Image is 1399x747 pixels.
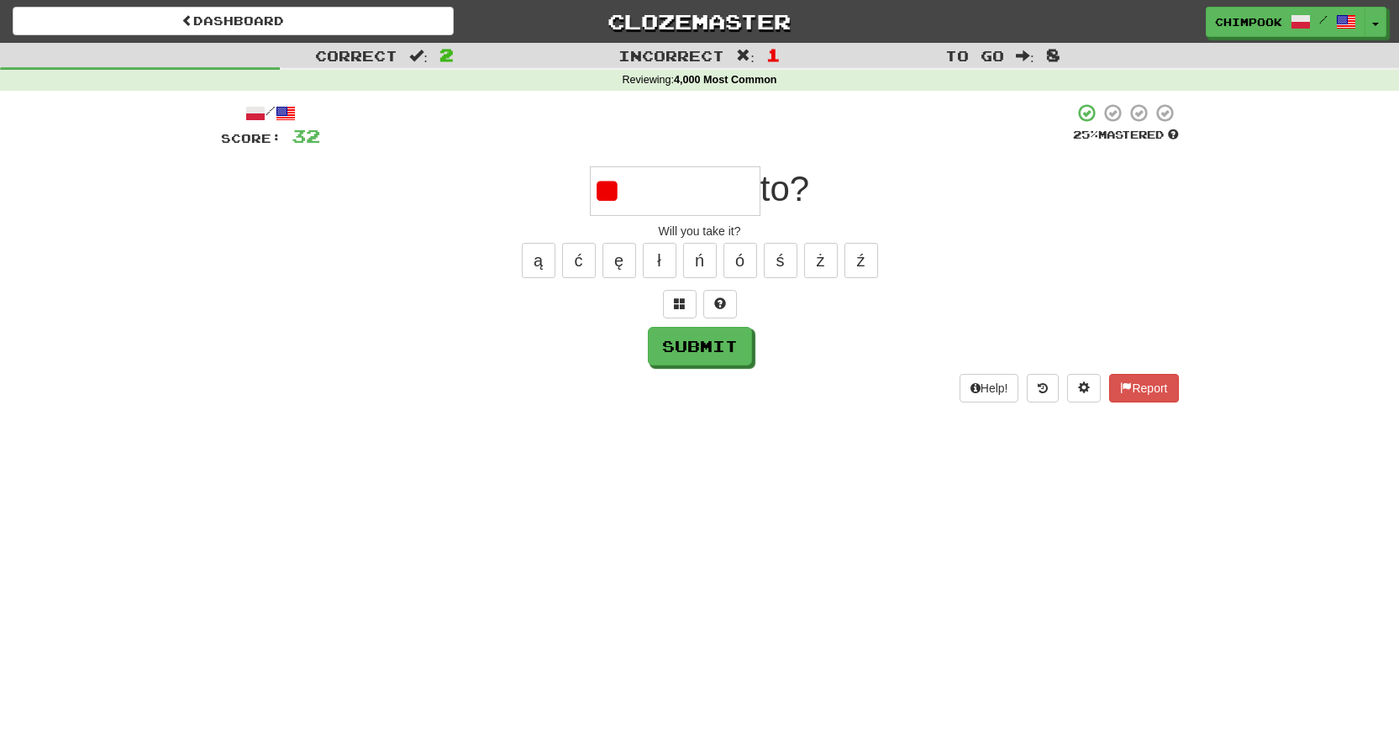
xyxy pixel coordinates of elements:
span: 1 [766,45,781,65]
button: ż [804,243,838,278]
span: to? [760,169,809,208]
span: chimpook [1215,14,1282,29]
span: Score: [221,131,281,145]
a: Clozemaster [479,7,920,36]
span: 32 [292,125,320,146]
div: Mastered [1073,128,1179,143]
span: 25 % [1073,128,1098,141]
button: Switch sentence to multiple choice alt+p [663,290,697,318]
span: : [1016,49,1034,63]
span: 8 [1046,45,1060,65]
button: ł [643,243,676,278]
span: / [1319,13,1328,25]
button: Help! [960,374,1019,402]
button: ą [522,243,555,278]
button: ź [844,243,878,278]
button: ń [683,243,717,278]
button: Single letter hint - you only get 1 per sentence and score half the points! alt+h [703,290,737,318]
span: : [409,49,428,63]
button: Submit [648,327,752,366]
span: Correct [315,47,397,64]
button: ó [723,243,757,278]
span: 2 [439,45,454,65]
span: : [736,49,755,63]
button: ę [602,243,636,278]
span: To go [945,47,1004,64]
div: / [221,103,320,124]
button: ś [764,243,797,278]
button: ć [562,243,596,278]
div: Will you take it? [221,223,1179,239]
button: Round history (alt+y) [1027,374,1059,402]
a: Dashboard [13,7,454,35]
a: chimpook / [1206,7,1365,37]
strong: 4,000 Most Common [674,74,776,86]
button: Report [1109,374,1178,402]
span: Incorrect [618,47,724,64]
